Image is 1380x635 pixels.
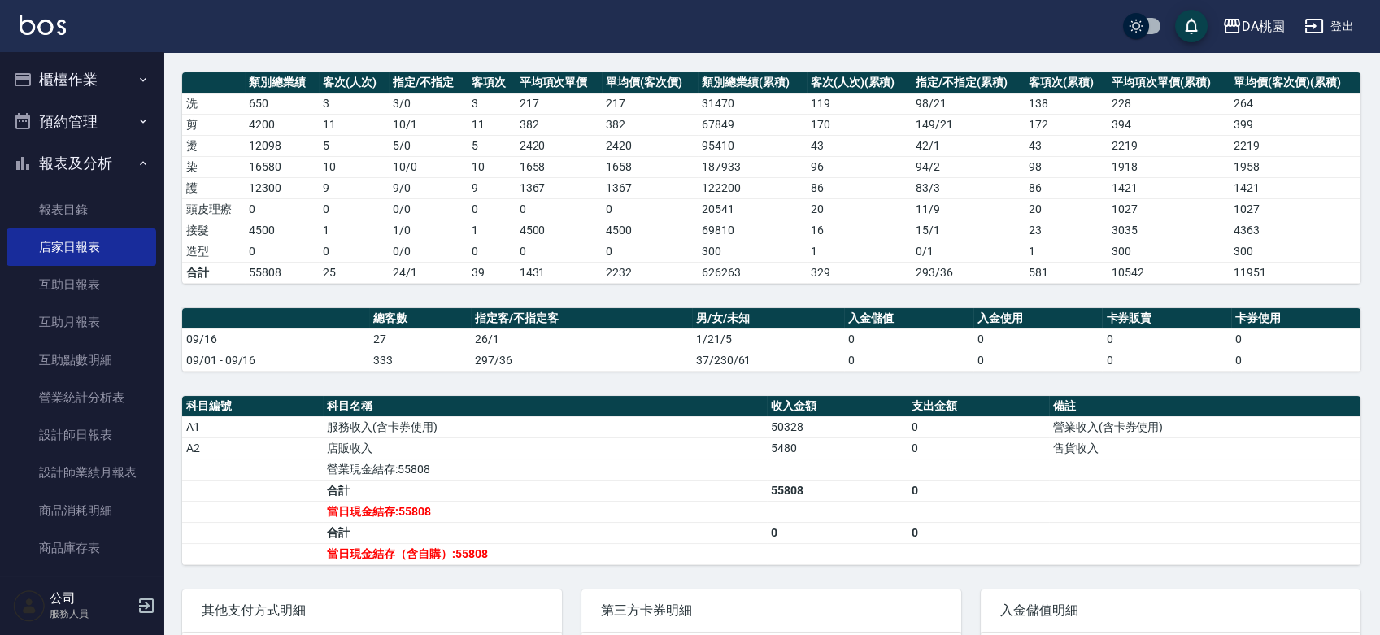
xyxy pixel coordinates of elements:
[1108,262,1230,283] td: 10542
[468,220,516,241] td: 1
[1025,220,1108,241] td: 23
[807,177,912,198] td: 86
[319,241,389,262] td: 0
[319,93,389,114] td: 3
[323,543,767,564] td: 當日現金結存（含自購）:55808
[182,262,245,283] td: 合計
[912,114,1025,135] td: 149 / 21
[807,114,912,135] td: 170
[912,156,1025,177] td: 94 / 2
[973,350,1103,371] td: 0
[844,328,973,350] td: 0
[692,350,844,371] td: 37/230/61
[912,262,1025,283] td: 293/36
[912,93,1025,114] td: 98 / 21
[468,135,516,156] td: 5
[1242,16,1285,37] div: DA桃園
[602,93,698,114] td: 217
[182,241,245,262] td: 造型
[7,454,156,491] a: 設計師業績月報表
[807,135,912,156] td: 43
[323,437,767,459] td: 店販收入
[389,93,467,114] td: 3 / 0
[369,308,471,329] th: 總客數
[908,437,1048,459] td: 0
[1230,72,1360,94] th: 單均價(客次價)(累積)
[7,303,156,341] a: 互助月報表
[182,114,245,135] td: 剪
[912,72,1025,94] th: 指定/不指定(累積)
[516,135,603,156] td: 2420
[1049,396,1360,417] th: 備註
[468,177,516,198] td: 9
[912,135,1025,156] td: 42 / 1
[1025,156,1108,177] td: 98
[1025,241,1108,262] td: 1
[319,220,389,241] td: 1
[369,328,471,350] td: 27
[389,156,467,177] td: 10 / 0
[1231,308,1360,329] th: 卡券使用
[602,241,698,262] td: 0
[1025,72,1108,94] th: 客項次(累積)
[516,198,603,220] td: 0
[182,135,245,156] td: 燙
[601,602,942,619] span: 第三方卡券明細
[245,93,319,114] td: 650
[1230,135,1360,156] td: 2219
[245,156,319,177] td: 16580
[698,72,807,94] th: 類別總業績(累積)
[1108,93,1230,114] td: 228
[323,501,767,522] td: 當日現金結存:55808
[182,308,1360,372] table: a dense table
[1230,156,1360,177] td: 1958
[844,308,973,329] th: 入金儲值
[245,198,319,220] td: 0
[319,114,389,135] td: 11
[245,72,319,94] th: 類別總業績
[182,198,245,220] td: 頭皮理療
[698,241,807,262] td: 300
[13,589,46,622] img: Person
[602,220,698,241] td: 4500
[516,114,603,135] td: 382
[389,177,467,198] td: 9 / 0
[1108,156,1230,177] td: 1918
[202,602,542,619] span: 其他支付方式明細
[912,220,1025,241] td: 15 / 1
[319,198,389,220] td: 0
[1108,220,1230,241] td: 3035
[973,308,1103,329] th: 入金使用
[389,198,467,220] td: 0 / 0
[245,135,319,156] td: 12098
[1108,177,1230,198] td: 1421
[389,135,467,156] td: 5 / 0
[516,220,603,241] td: 4500
[7,567,156,604] a: 商品庫存盤點表
[389,114,467,135] td: 10 / 1
[245,262,319,283] td: 55808
[1298,11,1360,41] button: 登出
[807,156,912,177] td: 96
[323,396,767,417] th: 科目名稱
[1025,177,1108,198] td: 86
[7,492,156,529] a: 商品消耗明細
[1230,177,1360,198] td: 1421
[973,328,1103,350] td: 0
[468,93,516,114] td: 3
[50,607,133,621] p: 服務人員
[1216,10,1291,43] button: DA桃園
[1000,602,1341,619] span: 入金儲值明細
[245,114,319,135] td: 4200
[692,308,844,329] th: 男/女/未知
[389,241,467,262] td: 0 / 0
[1230,198,1360,220] td: 1027
[7,101,156,143] button: 預約管理
[516,72,603,94] th: 平均項次單價
[182,396,323,417] th: 科目編號
[7,529,156,567] a: 商品庫存表
[468,198,516,220] td: 0
[767,396,908,417] th: 收入金額
[698,93,807,114] td: 31470
[1102,328,1231,350] td: 0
